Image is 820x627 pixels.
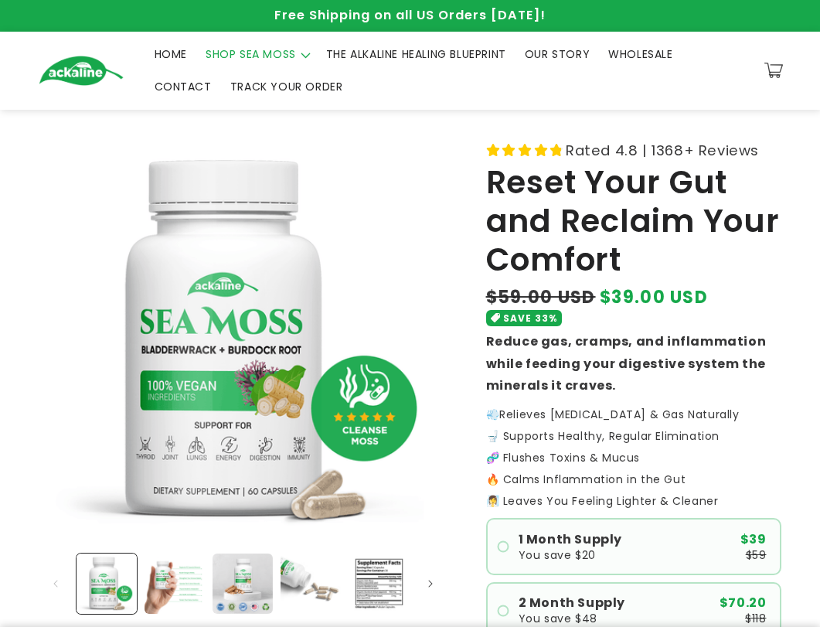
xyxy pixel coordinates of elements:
[77,554,137,614] button: Load image 1 in gallery view
[515,38,599,70] a: OUR STORY
[486,163,781,280] h1: Reset Your Gut and Reclaim Your Comfort
[486,407,500,422] strong: 💨
[413,567,447,601] button: Slide right
[274,6,546,24] span: Free Shipping on all US Orders [DATE]!
[155,47,187,61] span: HOME
[600,285,708,310] span: $39.00 USD
[486,332,767,395] strong: Reduce gas, cramps, and inflammation while feeding your digestive system the minerals it craves.
[525,47,590,61] span: OUR STORY
[213,554,273,614] button: Load image 3 in gallery view
[196,38,317,70] summary: SHOP SEA MOSS
[230,80,343,94] span: TRACK YOUR ORDER
[39,567,73,601] button: Slide left
[145,70,221,103] a: CONTACT
[503,310,557,326] span: SAVE 33%
[608,47,672,61] span: WHOLESALE
[39,56,124,86] img: Ackaline
[720,597,767,609] span: $70.20
[519,533,622,546] span: 1 Month Supply
[599,38,682,70] a: WHOLESALE
[746,550,767,561] span: $59
[519,597,625,609] span: 2 Month Supply
[145,554,205,614] button: Load image 2 in gallery view
[566,138,759,163] span: Rated 4.8 | 1368+ Reviews
[486,409,781,485] p: Relieves [MEDICAL_DATA] & Gas Naturally 🚽 Supports Healthy, Regular Elimination 🧬 Flushes Toxins ...
[519,613,597,624] span: You save $48
[745,613,766,624] span: $118
[486,496,781,506] p: 🧖‍♀️ Leaves You Feeling Lighter & Cleaner
[349,554,409,614] button: Load image 5 in gallery view
[519,550,596,561] span: You save $20
[145,38,196,70] a: HOME
[39,138,447,618] media-gallery: Gallery Viewer
[281,554,341,614] button: Load image 4 in gallery view
[317,38,515,70] a: THE ALKALINE HEALING BLUEPRINT
[326,47,506,61] span: THE ALKALINE HEALING BLUEPRINT
[486,285,596,310] s: $59.00 USD
[206,47,296,61] span: SHOP SEA MOSS
[740,533,767,546] span: $39
[221,70,352,103] a: TRACK YOUR ORDER
[155,80,212,94] span: CONTACT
